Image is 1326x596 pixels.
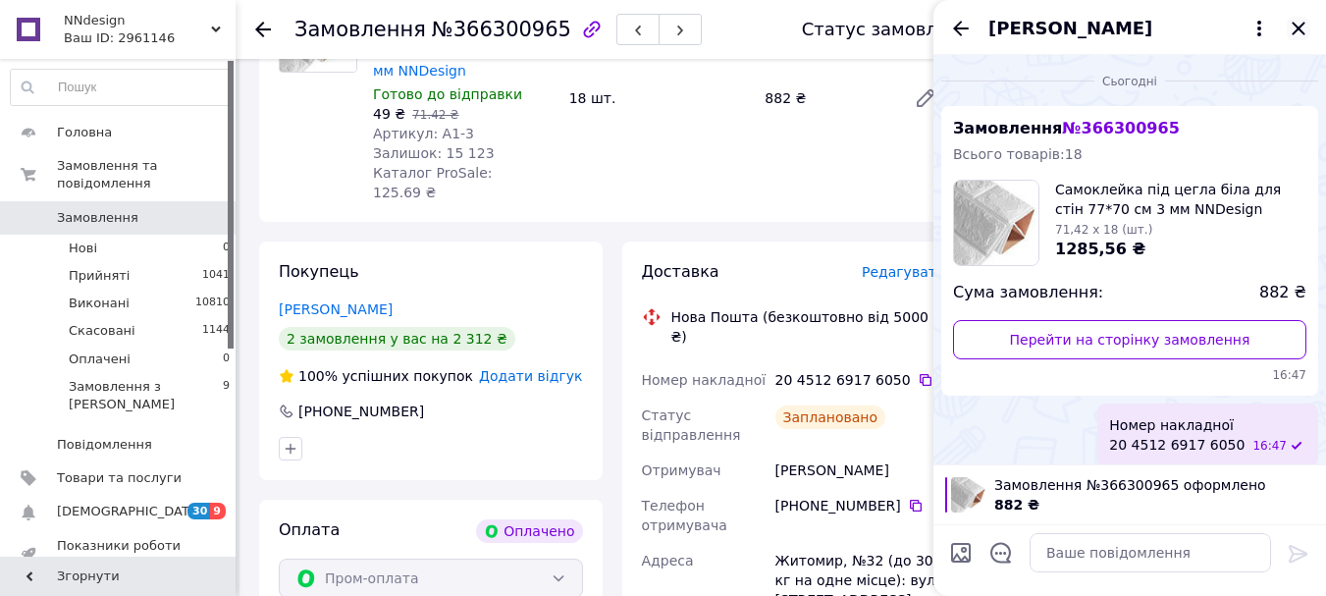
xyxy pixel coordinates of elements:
img: 1651362281_w100_h100_samoklejka-pod-kirpich.jpg [951,477,986,513]
div: 882 ₴ [757,84,898,112]
span: Замовлення [57,209,138,227]
span: Доставка [642,262,719,281]
span: Нові [69,240,97,257]
span: 16:47 12.10.2025 [953,367,1306,384]
span: Прийняті [69,267,130,285]
div: Ваш ID: 2961146 [64,29,236,47]
span: Товари та послуги [57,469,182,487]
button: Закрити [1287,17,1310,40]
a: Перейти на сторінку замовлення [953,320,1306,359]
span: Сума замовлення: [953,282,1103,304]
span: № 366300965 [1062,119,1179,137]
div: Оплачено [476,519,582,543]
span: Замовлення та повідомлення [57,157,236,192]
div: успішних покупок [279,366,473,386]
span: [PERSON_NAME] [988,16,1152,41]
div: 18 шт. [561,84,758,112]
button: Назад [949,17,973,40]
span: Адреса [642,553,694,569]
span: Замовлення з [PERSON_NAME] [69,378,223,413]
div: Нова Пошта (безкоштовно від 5000 ₴) [666,307,951,347]
span: №366300965 [432,18,571,41]
span: Всього товарів: 18 [953,146,1083,162]
span: Номер накладної 20 4512 6917 6050 [1109,415,1245,455]
span: Замовлення №366300965 оформлено [994,475,1314,495]
span: Артикул: А1-3 [373,126,474,141]
div: [PERSON_NAME] [771,453,949,488]
span: 1041 [202,267,230,285]
span: Готово до відправки [373,86,522,102]
span: Самоклейка під цегла біла для стін 77*70 см 3 мм NNDesign [1055,180,1306,219]
span: 882 ₴ [994,497,1039,513]
div: [PHONE_NUMBER] [296,402,426,421]
span: NNdesign [64,12,211,29]
span: 1144 [202,322,230,340]
div: 2 замовлення у вас на 2 312 ₴ [279,327,515,351]
div: 20 4512 6917 6050 [775,370,945,390]
span: 10810 [195,295,230,312]
span: Отримувач [642,462,721,478]
span: Сьогодні [1094,74,1165,90]
span: Виконані [69,295,130,312]
a: [PERSON_NAME] [279,301,393,317]
span: Додати відгук [479,368,582,384]
a: Самоклейка під цегла біла для стін 77*70 см 3 мм NNDesign [373,24,548,79]
span: 16:47 12.10.2025 [1252,438,1287,455]
span: Статус відправлення [642,407,741,443]
span: Каталог ProSale: 125.69 ₴ [373,165,492,200]
div: 12.10.2025 [941,71,1318,90]
img: 1651362281_w100_h100_samoklejka-pod-kirpich.jpg [954,181,1038,265]
span: Номер накладної [642,372,767,388]
span: Телефон отримувача [642,498,727,533]
span: 882 ₴ [1259,282,1306,304]
span: 49 ₴ [373,106,405,122]
a: Редагувати [906,79,945,118]
span: Замовлення [294,18,426,41]
div: [PHONE_NUMBER] [775,496,945,515]
div: Заплановано [775,406,886,429]
input: Пошук [11,70,231,105]
span: 0 [223,351,230,368]
button: Відкрити шаблони відповідей [988,540,1014,566]
div: Статус замовлення [802,20,982,39]
span: 1285,56 ₴ [1055,240,1145,258]
button: [PERSON_NAME] [988,16,1271,41]
span: Головна [57,124,112,141]
span: Редагувати [862,264,945,280]
span: 9 [210,503,226,519]
span: Оплата [279,520,340,539]
span: Скасовані [69,322,135,340]
div: Повернутися назад [255,20,271,39]
span: 9 [223,378,230,413]
span: Оплачені [69,351,131,368]
span: Залишок: 15 123 [373,145,495,161]
span: 0 [223,240,230,257]
span: 30 [187,503,210,519]
span: Покупець [279,262,359,281]
span: 100% [298,368,338,384]
span: 71,42 x 18 (шт.) [1055,223,1152,237]
span: [DEMOGRAPHIC_DATA] [57,503,202,520]
span: Показники роботи компанії [57,537,182,572]
span: Повідомлення [57,436,152,454]
span: Замовлення [953,119,1180,137]
span: 71.42 ₴ [412,108,458,122]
